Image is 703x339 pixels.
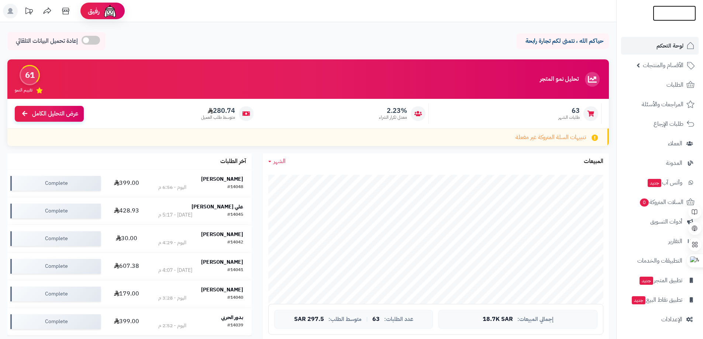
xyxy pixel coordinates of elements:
div: #14042 [227,239,243,246]
a: تطبيق المتجرجديد [621,271,699,289]
strong: [PERSON_NAME] [201,286,243,294]
a: السلات المتروكة0 [621,193,699,211]
span: لوحة التحكم [657,41,683,51]
span: الشهر [273,157,286,166]
a: أدوات التسويق [621,213,699,231]
span: الأقسام والمنتجات [643,60,683,70]
strong: بدور الحربي [221,314,243,321]
span: متوسط طلب العميل [201,114,235,121]
div: اليوم - 6:56 م [158,184,186,191]
strong: [PERSON_NAME] [201,258,243,266]
p: حياكم الله ، نتمنى لكم تجارة رابحة [522,37,603,45]
div: #14048 [227,184,243,191]
span: 280.74 [201,107,235,115]
a: المدونة [621,154,699,172]
a: وآتس آبجديد [621,174,699,191]
span: عرض التحليل الكامل [32,110,78,118]
td: 607.38 [104,253,150,280]
span: المراجعات والأسئلة [642,99,683,110]
span: التطبيقات والخدمات [637,256,682,266]
span: طلبات الشهر [558,114,580,121]
div: اليوم - 4:29 م [158,239,186,246]
span: تطبيق نقاط البيع [631,295,682,305]
span: جديد [640,277,653,285]
strong: [PERSON_NAME] [201,175,243,183]
div: [DATE] - 5:17 م [158,211,192,219]
span: تقييم النمو [15,87,32,93]
span: إجمالي المبيعات: [517,316,554,322]
span: 18.7K SAR [483,316,513,323]
img: logo-2.png [653,20,696,35]
div: اليوم - 2:52 م [158,322,186,329]
span: 297.5 SAR [294,316,324,323]
a: الطلبات [621,76,699,94]
td: 399.00 [104,308,150,335]
td: 399.00 [104,170,150,197]
span: جديد [648,179,661,187]
span: متوسط الطلب: [328,316,362,322]
span: جديد [632,296,645,304]
span: 63 [558,107,580,115]
a: تحديثات المنصة [20,4,38,20]
div: Complete [10,287,101,301]
span: رفيق [88,7,100,15]
td: 30.00 [104,225,150,252]
span: معدل تكرار الشراء [379,114,407,121]
span: الإعدادات [661,314,682,325]
span: أدوات التسويق [650,217,682,227]
span: طلبات الإرجاع [654,119,683,129]
div: Complete [10,259,101,274]
span: التقارير [668,236,682,246]
h3: آخر الطلبات [220,158,246,165]
a: تطبيق نقاط البيعجديد [621,291,699,309]
div: Complete [10,176,101,191]
div: #14039 [227,322,243,329]
span: 2.23% [379,107,407,115]
span: العملاء [668,138,682,149]
a: التطبيقات والخدمات [621,252,699,270]
strong: [PERSON_NAME] [201,231,243,238]
span: السلات المتروكة [639,197,683,207]
div: #14045 [227,211,243,219]
span: المدونة [666,158,682,168]
div: #14040 [227,294,243,302]
div: Complete [10,204,101,218]
div: [DATE] - 4:07 م [158,267,192,274]
span: إعادة تحميل البيانات التلقائي [16,37,78,45]
div: Complete [10,231,101,246]
span: 0 [640,198,649,207]
span: الطلبات [666,80,683,90]
td: 428.93 [104,197,150,225]
img: ai-face.png [103,4,117,18]
span: تنبيهات السلة المتروكة غير مفعلة [516,133,586,142]
a: المراجعات والأسئلة [621,96,699,113]
h3: تحليل نمو المتجر [540,76,579,83]
td: 179.00 [104,280,150,308]
div: #14041 [227,267,243,274]
span: تطبيق المتجر [639,275,682,286]
a: لوحة التحكم [621,37,699,55]
a: عرض التحليل الكامل [15,106,84,122]
span: عدد الطلبات: [384,316,413,322]
div: Complete [10,314,101,329]
span: وآتس آب [647,177,682,188]
a: الإعدادات [621,311,699,328]
a: العملاء [621,135,699,152]
div: اليوم - 3:28 م [158,294,186,302]
a: الشهر [268,157,286,166]
strong: علي [PERSON_NAME] [192,203,243,211]
span: | [366,316,368,322]
a: التقارير [621,232,699,250]
a: طلبات الإرجاع [621,115,699,133]
span: 63 [372,316,380,323]
h3: المبيعات [584,158,603,165]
